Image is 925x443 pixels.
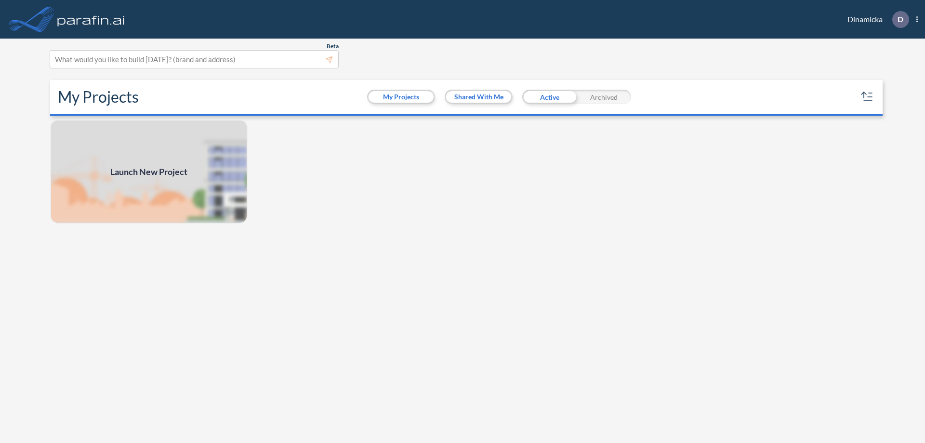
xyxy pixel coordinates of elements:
[898,15,903,24] p: D
[327,42,339,50] span: Beta
[577,90,631,104] div: Archived
[55,10,127,29] img: logo
[58,88,139,106] h2: My Projects
[833,11,918,28] div: Dinamicka
[50,120,248,224] img: add
[446,91,511,103] button: Shared With Me
[859,89,875,105] button: sort
[110,165,187,178] span: Launch New Project
[369,91,434,103] button: My Projects
[50,120,248,224] a: Launch New Project
[522,90,577,104] div: Active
